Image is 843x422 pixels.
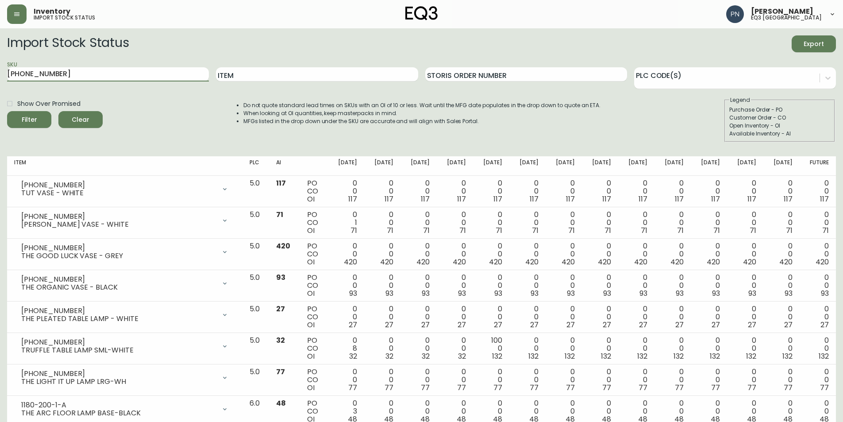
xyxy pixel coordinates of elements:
[603,288,611,298] span: 93
[21,189,216,197] div: TUT VASE - WHITE
[750,225,756,236] span: 71
[7,111,51,128] button: Filter
[335,368,357,392] div: 0 0
[603,320,611,330] span: 27
[7,35,129,52] h2: Import Stock Status
[349,288,357,298] span: 93
[799,39,829,50] span: Export
[21,275,216,283] div: [PHONE_NUMBER]
[602,383,611,393] span: 77
[639,194,647,204] span: 117
[243,101,601,109] li: Do not quote standard lead times on SKUs with an OI of 10 or less. Wait until the MFG date popula...
[492,351,502,361] span: 132
[691,156,727,176] th: [DATE]
[307,194,315,204] span: OI
[437,156,473,176] th: [DATE]
[589,242,611,266] div: 0 0
[243,270,269,302] td: 5.0
[734,211,756,235] div: 0 0
[710,351,720,361] span: 132
[457,194,466,204] span: 117
[335,242,357,266] div: 0 0
[625,337,647,360] div: 0 0
[385,288,393,298] span: 93
[712,320,720,330] span: 27
[639,288,647,298] span: 93
[698,368,720,392] div: 0 0
[400,156,437,176] th: [DATE]
[22,114,37,125] div: Filter
[473,156,509,176] th: [DATE]
[371,242,393,266] div: 0 0
[307,274,320,298] div: PO CO
[307,320,315,330] span: OI
[405,6,438,20] img: logo
[625,368,647,392] div: 0 0
[421,320,430,330] span: 27
[530,194,539,204] span: 117
[21,283,216,291] div: THE ORGANIC VASE - BLACK
[307,337,320,360] div: PO CO
[444,211,466,235] div: 0 0
[243,117,601,125] li: MFGs listed in the drop down under the SKU are accurate and will align with Sales Portal.
[748,288,756,298] span: 93
[604,225,611,236] span: 71
[516,368,539,392] div: 0 0
[807,274,829,298] div: 0 0
[307,383,315,393] span: OI
[408,211,430,235] div: 0 0
[770,305,793,329] div: 0 0
[820,194,829,204] span: 117
[307,211,320,235] div: PO CO
[21,221,216,228] div: [PERSON_NAME] VASE - WHITE
[328,156,364,176] th: [DATE]
[350,225,357,236] span: 71
[408,337,430,360] div: 0 0
[380,257,393,267] span: 420
[711,194,720,204] span: 117
[820,383,829,393] span: 77
[14,337,235,356] div: [PHONE_NUMBER]TRUFFLE TABLE LAMP SML-WHITE
[553,211,575,235] div: 0 0
[14,242,235,262] div: [PHONE_NUMBER]THE GOOD LUCK VASE - GREY
[822,225,829,236] span: 71
[589,274,611,298] div: 0 0
[480,274,502,298] div: 0 0
[748,320,756,330] span: 27
[21,213,216,221] div: [PHONE_NUMBER]
[784,383,793,393] span: 77
[553,242,575,266] div: 0 0
[21,307,216,315] div: [PHONE_NUMBER]
[784,320,793,330] span: 27
[553,274,575,298] div: 0 0
[784,194,793,204] span: 117
[335,211,357,235] div: 0 1
[770,337,793,360] div: 0 0
[675,194,684,204] span: 117
[335,274,357,298] div: 0 0
[243,364,269,396] td: 5.0
[729,122,830,130] div: Open Inventory - OI
[348,194,357,204] span: 117
[582,156,618,176] th: [DATE]
[480,305,502,329] div: 0 0
[601,351,611,361] span: 132
[589,211,611,235] div: 0 0
[562,257,575,267] span: 420
[243,302,269,333] td: 5.0
[807,305,829,329] div: 0 0
[727,156,763,176] th: [DATE]
[770,211,793,235] div: 0 0
[729,96,751,104] legend: Legend
[654,156,691,176] th: [DATE]
[21,252,216,260] div: THE GOOD LUCK VASE - GREY
[496,225,502,236] span: 71
[458,351,466,361] span: 32
[625,211,647,235] div: 0 0
[792,35,836,52] button: Export
[707,257,720,267] span: 420
[734,179,756,203] div: 0 0
[729,114,830,122] div: Customer Order - CO
[307,179,320,203] div: PO CO
[416,257,430,267] span: 420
